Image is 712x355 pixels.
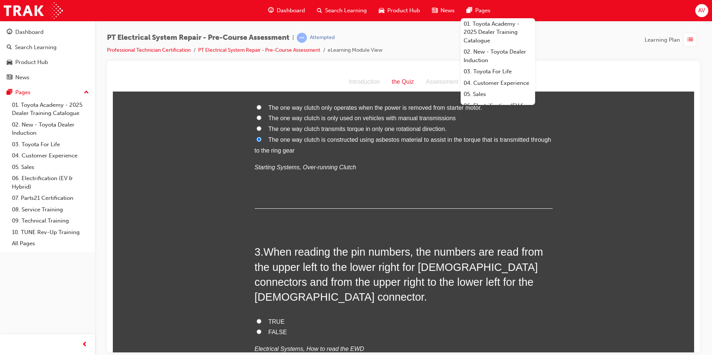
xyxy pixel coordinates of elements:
[461,89,535,100] a: 05. Sales
[15,58,48,67] div: Product Hub
[7,89,12,96] span: pages-icon
[7,74,12,81] span: news-icon
[3,55,92,69] a: Product Hub
[317,6,322,15] span: search-icon
[461,66,535,77] a: 03. Toyota For Life
[4,2,63,19] img: Trak
[475,6,490,15] span: Pages
[144,257,149,262] input: FALSE
[156,32,369,38] span: The one way clutch only operates when the power is removed from starter motor.
[144,64,149,69] input: The one way clutch is constructed using asbestos material to assist in the torque that is transmi...
[292,33,294,42] span: |
[142,173,430,230] span: When reading the pin numbers, the numbers are read from the upper left to the lower right for [DE...
[9,215,92,227] a: 09. Technical Training
[328,46,382,55] li: eLearning Module View
[9,238,92,249] a: All Pages
[9,150,92,161] a: 04. Customer Experience
[3,71,92,84] a: News
[3,86,92,99] button: Pages
[432,6,438,15] span: news-icon
[15,43,57,52] div: Search Learning
[9,204,92,215] a: 08. Service Training
[3,25,92,39] a: Dashboard
[142,92,244,98] em: Starting Systems, Over-running Clutch
[441,6,455,15] span: News
[156,256,174,263] span: FALSE
[273,4,307,15] div: the Quiz
[379,6,384,15] span: car-icon
[142,172,440,232] h2: 3 .
[698,6,705,15] span: AV
[156,53,334,60] span: The one way clutch transmits torque in only one rotational direction.
[467,6,472,15] span: pages-icon
[277,6,305,15] span: Dashboard
[15,88,31,97] div: Pages
[107,47,191,53] a: Professional Technician Certification
[311,3,373,18] a: search-iconSearch Learning
[230,4,273,15] div: Introduction
[9,173,92,192] a: 06. Electrification (EV & Hybrid)
[9,227,92,238] a: 10. TUNE Rev-Up Training
[461,3,496,18] a: pages-iconPages
[9,139,92,150] a: 03. Toyota For Life
[7,59,12,66] span: car-icon
[3,41,92,54] a: Search Learning
[461,46,535,66] a: 02. New - Toyota Dealer Induction
[156,42,343,49] span: The one way clutch is only used on vehicles with manual transmissions
[695,4,708,17] button: AV
[297,33,307,43] span: learningRecordVerb_ATTEMPT-icon
[144,43,149,48] input: The one way clutch is only used on vehicles with manual transmissions
[9,119,92,139] a: 02. New - Toyota Dealer Induction
[144,54,149,58] input: The one way clutch transmits torque in only one rotational direction.
[142,273,251,279] em: Electrical Systems, How to read the EWD
[7,44,12,51] span: search-icon
[142,64,439,81] span: The one way clutch is constructed using asbestos material to assist in the torque that is transmi...
[9,161,92,173] a: 05. Sales
[9,99,92,119] a: 01. Toyota Academy - 2025 Dealer Training Catalogue
[387,6,420,15] span: Product Hub
[7,29,12,36] span: guage-icon
[687,35,693,45] span: list-icon
[461,100,535,120] a: 06. Electrification (EV & Hybrid)
[9,192,92,204] a: 07. Parts21 Certification
[15,73,29,82] div: News
[84,88,89,97] span: up-icon
[268,6,274,15] span: guage-icon
[3,24,92,86] button: DashboardSearch LearningProduct HubNews
[198,47,320,53] a: PT Electrical System Repair - Pre-Course Assessment
[156,246,172,252] span: TRUE
[325,6,367,15] span: Search Learning
[645,33,700,47] button: Learning Plan
[107,33,289,42] span: PT Electrical System Repair - Pre-Course Assessment
[144,246,149,251] input: TRUE
[82,340,88,349] span: prev-icon
[144,32,149,37] input: The one way clutch only operates when the power is removed from starter motor.
[426,3,461,18] a: news-iconNews
[310,34,335,41] div: Attempted
[15,28,44,36] div: Dashboard
[262,3,311,18] a: guage-iconDashboard
[373,3,426,18] a: car-iconProduct Hub
[461,77,535,89] a: 04. Customer Experience
[461,18,535,47] a: 01. Toyota Academy - 2025 Dealer Training Catalogue
[645,36,680,44] span: Learning Plan
[307,4,352,15] div: Assessment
